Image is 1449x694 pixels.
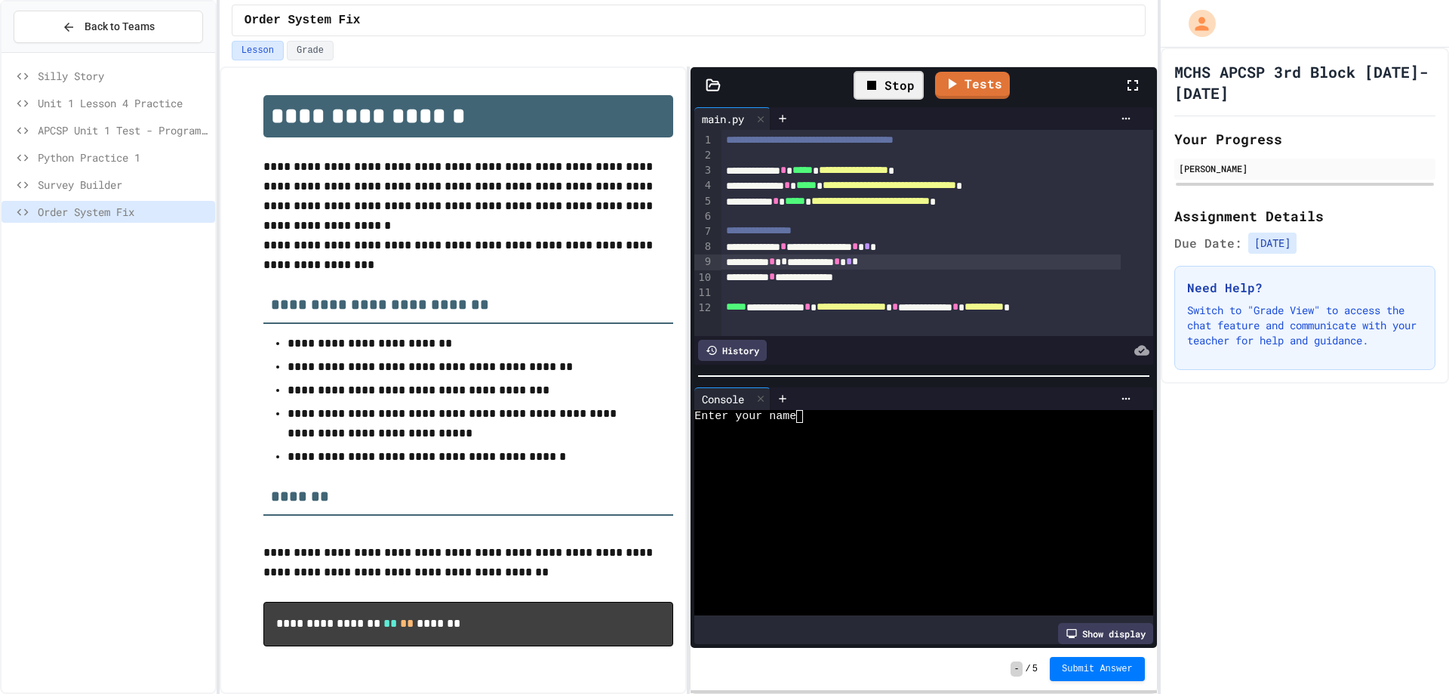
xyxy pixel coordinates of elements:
[1187,279,1423,297] h3: Need Help?
[38,68,209,84] span: Silly Story
[694,107,771,130] div: main.py
[38,177,209,193] span: Survey Builder
[694,148,713,163] div: 2
[38,95,209,111] span: Unit 1 Lesson 4 Practice
[245,11,361,29] span: Order System Fix
[1248,233,1297,254] span: [DATE]
[232,41,284,60] button: Lesson
[698,340,767,361] div: History
[1179,162,1431,175] div: [PERSON_NAME]
[1011,662,1022,677] span: -
[1174,61,1435,103] h1: MCHS APCSP 3rd Block [DATE]-[DATE]
[694,239,713,254] div: 8
[1050,657,1145,681] button: Submit Answer
[14,11,203,43] button: Back to Teams
[694,391,752,407] div: Console
[1174,205,1435,227] h2: Assignment Details
[694,224,713,239] div: 7
[1032,663,1038,675] span: 5
[1173,6,1220,41] div: My Account
[1058,623,1153,644] div: Show display
[1062,663,1133,675] span: Submit Answer
[694,178,713,193] div: 4
[1187,303,1423,348] p: Switch to "Grade View" to access the chat feature and communicate with your teacher for help and ...
[38,122,209,138] span: APCSP Unit 1 Test - Programming Question
[694,270,713,285] div: 10
[694,133,713,148] div: 1
[694,194,713,209] div: 5
[694,410,796,423] span: Enter your name
[287,41,334,60] button: Grade
[935,72,1010,99] a: Tests
[694,301,713,332] div: 12
[694,254,713,270] div: 9
[694,111,752,127] div: main.py
[38,150,209,165] span: Python Practice 1
[694,285,713,301] div: 11
[38,204,209,220] span: Order System Fix
[1026,663,1031,675] span: /
[694,387,771,410] div: Console
[694,163,713,178] div: 3
[854,71,924,100] div: Stop
[1174,234,1242,252] span: Due Date:
[1174,128,1435,150] h2: Your Progress
[85,19,155,35] span: Back to Teams
[694,209,713,224] div: 6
